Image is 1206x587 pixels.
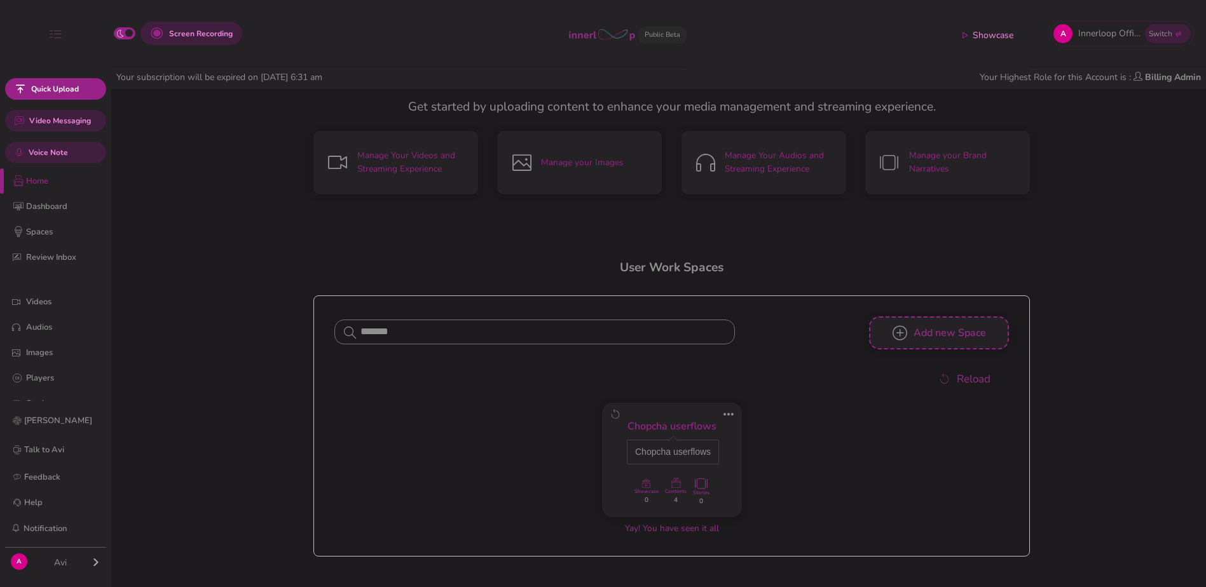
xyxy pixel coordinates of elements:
[699,497,703,506] span: 0
[1145,24,1191,43] button: Switch
[957,371,990,388] span: Reload
[26,372,105,385] p: Players
[693,489,709,497] span: Stories
[975,71,1206,84] div: Your Highest Role for this Account is :
[10,495,101,510] a: Help
[620,421,724,433] h6: Chopcha userflows
[5,78,106,100] button: Quick Upload
[634,488,659,496] span: Showcase
[140,22,242,45] button: Screen Recording
[10,520,67,537] button: Notification
[959,28,971,41] img: showcase icon
[1149,29,1172,39] span: Switch
[26,346,105,360] p: Images
[5,110,106,132] button: Video Messaging
[357,149,474,176] p: Manage Your Videos and Streaming Experience
[24,414,92,428] p: [PERSON_NAME]
[10,411,101,430] a: [PERSON_NAME]
[10,553,101,570] button: AAvi
[10,440,101,459] a: Talk to Avi
[909,149,1025,176] p: Manage your Brand Narratives
[31,83,79,95] span: Quick Upload
[26,397,105,410] p: Stories
[29,115,91,126] span: Video Messaging
[329,522,1015,536] p: Yay! You have seen it all
[29,147,68,158] span: Voice Note
[665,488,687,496] span: Contents
[1053,24,1072,43] div: A
[645,496,648,505] span: 0
[1145,71,1201,83] b: Billing Admin
[26,251,105,264] p: Review Inbox
[10,469,101,485] a: Feedback
[1078,27,1142,40] span: Innerloop Official
[24,471,60,484] p: Feedback
[26,321,105,334] p: Audios
[408,100,936,114] h3: Get started by uploading content to enhance your media management and streaming experience.
[111,71,327,84] div: Your subscription will be expired on [DATE] 6:31 am
[674,496,678,505] span: 4
[620,259,723,276] strong: User Work Spaces
[541,156,624,170] p: Manage your Images
[26,175,105,188] p: Home
[24,496,43,509] p: Help
[24,522,67,536] p: Notification
[24,443,64,457] p: Talk to Avi
[29,556,92,569] div: Avi
[26,226,105,239] p: Spaces
[11,553,27,570] div: A
[725,149,841,176] p: Manage Your Audios and Streaming Experience
[26,200,105,213] p: Dashboard
[5,142,106,163] button: Voice Note
[26,295,105,309] p: Videos
[924,365,1004,393] button: Reload
[627,440,719,464] div: Chopcha userflows
[973,29,1013,43] p: Showcase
